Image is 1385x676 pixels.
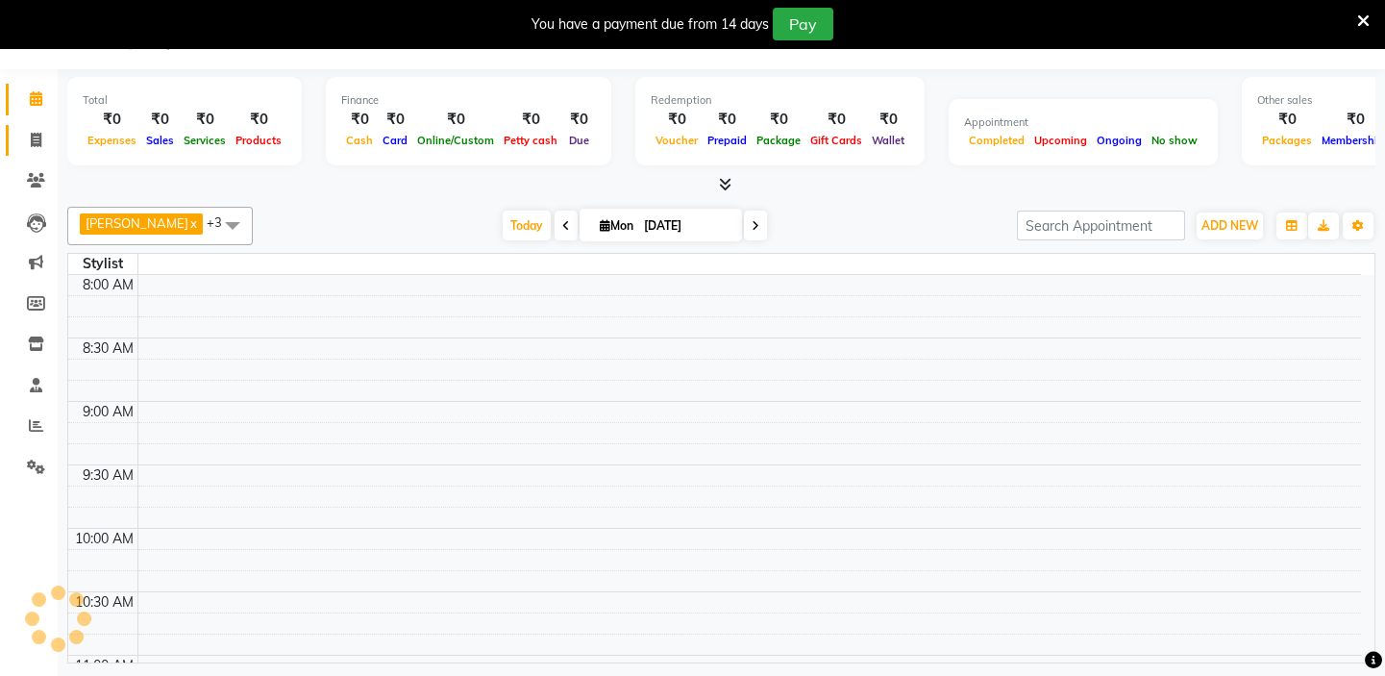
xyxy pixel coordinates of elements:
[83,109,141,131] div: ₹0
[499,134,562,147] span: Petty cash
[1257,109,1317,131] div: ₹0
[805,134,867,147] span: Gift Cards
[638,212,734,240] input: 2025-09-01
[1147,134,1202,147] span: No show
[651,134,703,147] span: Voucher
[79,275,137,295] div: 8:00 AM
[562,109,596,131] div: ₹0
[412,134,499,147] span: Online/Custom
[207,214,236,230] span: +3
[79,402,137,422] div: 9:00 AM
[412,109,499,131] div: ₹0
[141,109,179,131] div: ₹0
[499,109,562,131] div: ₹0
[1201,218,1258,233] span: ADD NEW
[867,109,909,131] div: ₹0
[79,465,137,486] div: 9:30 AM
[68,254,137,274] div: Stylist
[71,592,137,613] div: 10:30 AM
[964,114,1202,131] div: Appointment
[651,109,703,131] div: ₹0
[1257,134,1317,147] span: Packages
[83,92,286,109] div: Total
[1197,213,1263,239] button: ADD NEW
[378,109,412,131] div: ₹0
[773,8,833,40] button: Pay
[703,134,752,147] span: Prepaid
[651,92,909,109] div: Redemption
[79,338,137,359] div: 8:30 AM
[1092,134,1147,147] span: Ongoing
[1017,211,1185,240] input: Search Appointment
[231,134,286,147] span: Products
[179,134,231,147] span: Services
[341,109,378,131] div: ₹0
[805,109,867,131] div: ₹0
[752,134,805,147] span: Package
[1029,134,1092,147] span: Upcoming
[867,134,909,147] span: Wallet
[752,109,805,131] div: ₹0
[341,92,596,109] div: Finance
[532,14,769,35] div: You have a payment due from 14 days
[503,211,551,240] span: Today
[141,134,179,147] span: Sales
[71,656,137,676] div: 11:00 AM
[188,215,197,231] a: x
[378,134,412,147] span: Card
[71,529,137,549] div: 10:00 AM
[703,109,752,131] div: ₹0
[83,134,141,147] span: Expenses
[564,134,594,147] span: Due
[341,134,378,147] span: Cash
[231,109,286,131] div: ₹0
[86,215,188,231] span: [PERSON_NAME]
[179,109,231,131] div: ₹0
[595,218,638,233] span: Mon
[964,134,1029,147] span: Completed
